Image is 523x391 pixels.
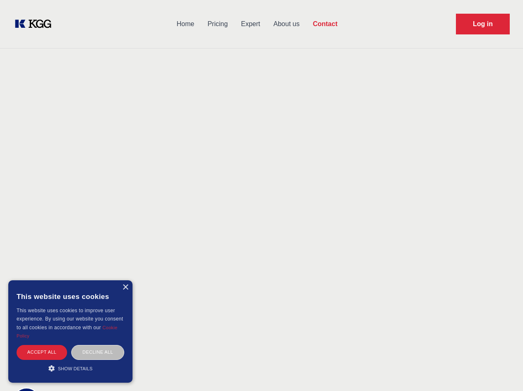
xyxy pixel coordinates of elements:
div: Decline all [71,345,124,359]
a: Expert [234,13,267,35]
a: Home [170,13,201,35]
span: This website uses cookies to improve user experience. By using our website you consent to all coo... [17,308,123,330]
a: About us [267,13,306,35]
a: Cookie Policy [17,325,118,338]
a: KOL Knowledge Platform: Talk to Key External Experts (KEE) [13,17,58,31]
span: Show details [58,366,93,371]
a: Contact [306,13,344,35]
div: Close [122,284,128,291]
div: Accept all [17,345,67,359]
iframe: Chat Widget [482,351,523,391]
div: Show details [17,364,124,372]
div: This website uses cookies [17,287,124,306]
a: Pricing [201,13,234,35]
a: Request Demo [456,14,510,34]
